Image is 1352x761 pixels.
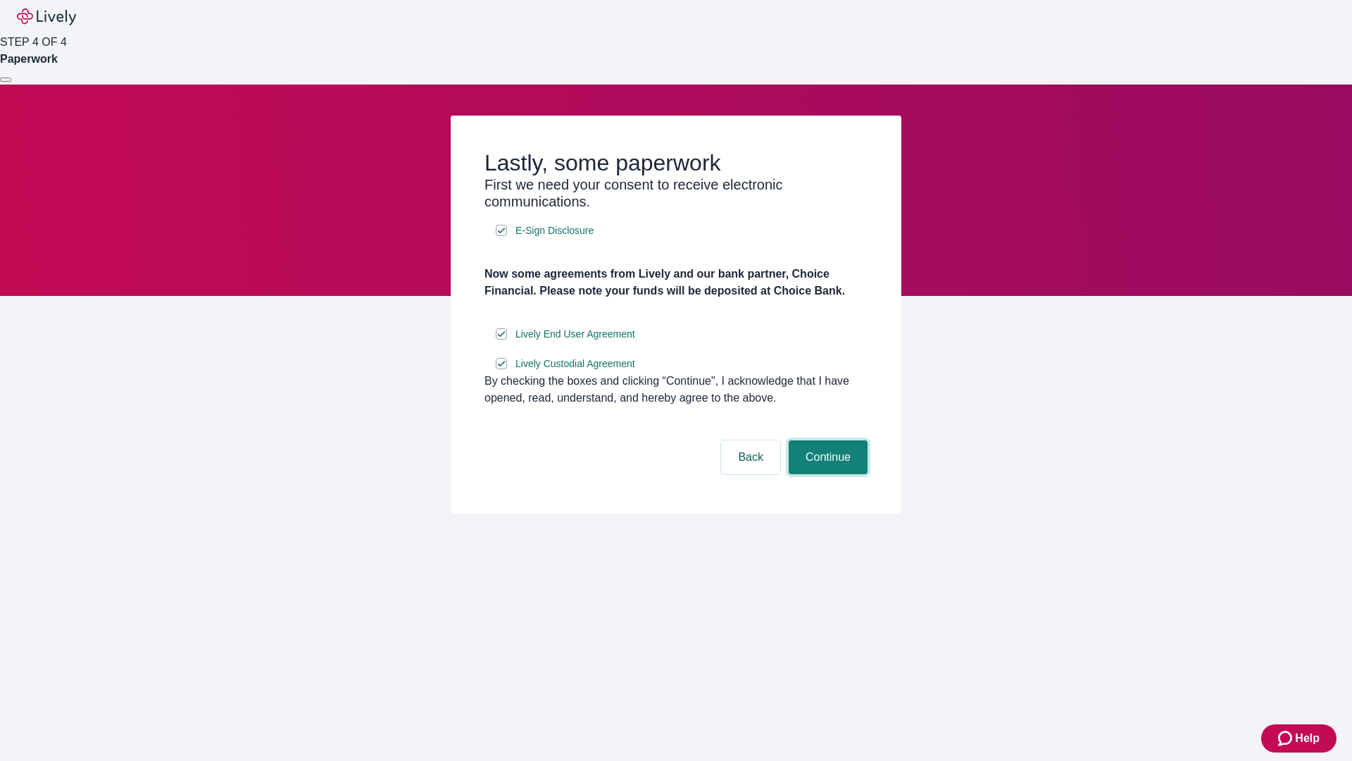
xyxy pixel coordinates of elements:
span: Lively Custodial Agreement [515,357,635,371]
button: Continue [789,440,868,474]
svg: Zendesk support icon [1278,730,1295,747]
a: e-sign disclosure document [513,355,638,373]
span: E-Sign Disclosure [515,223,594,238]
button: Zendesk support iconHelp [1261,724,1337,753]
h2: Lastly, some paperwork [484,149,868,176]
a: e-sign disclosure document [513,326,638,343]
a: e-sign disclosure document [513,222,596,240]
h3: First we need your consent to receive electronic communications. [484,176,868,210]
span: Lively End User Agreement [515,327,635,342]
span: Help [1295,730,1320,747]
div: By checking the boxes and clicking “Continue", I acknowledge that I have opened, read, understand... [484,373,868,407]
h4: Now some agreements from Lively and our bank partner, Choice Financial. Please note your funds wi... [484,266,868,299]
img: Lively [17,8,76,25]
button: Back [721,440,780,474]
